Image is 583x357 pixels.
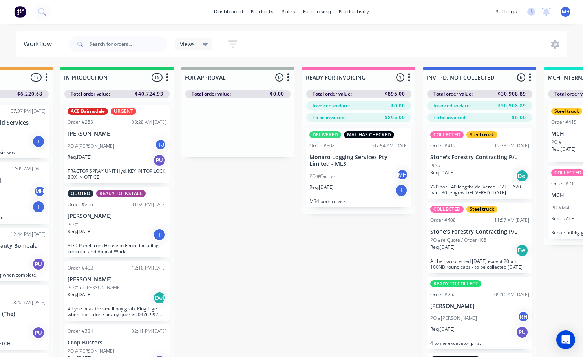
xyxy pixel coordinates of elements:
[309,198,408,204] p: M34 boom crack
[494,217,529,224] div: 11:57 AM [DATE]
[155,139,166,150] div: TJ
[309,142,335,149] div: Order #508
[132,119,166,126] div: 08:28 AM [DATE]
[430,237,486,244] p: PO #re Quote / Order 408
[32,326,45,339] div: PU
[517,311,529,323] div: RH
[96,190,146,197] div: READY TO INSTALL
[11,299,46,306] div: 08:42 AM [DATE]
[430,258,529,270] p: All below collected [DATE] except 20pcs 100NB round caps - to be collected [DATE]
[430,184,529,196] p: Y20 bar - 40 lengths delivered [DATE] Y20 bar - 30 lengths DELIVERED [DATE]
[132,328,166,335] div: 02:41 PM [DATE]
[14,6,26,18] img: Factory
[24,40,56,49] div: Workflow
[433,102,471,109] span: Invoiced to date:
[306,128,411,207] div: DELIVEREDMAL HAS CHECKEDOrder #50807:54 AM [DATE]Monaro Logging Services Pty Limited - MLSPO #Cam...
[492,6,521,18] div: settings
[192,91,231,98] span: Total order value:
[180,40,195,48] span: Views
[68,265,93,272] div: Order #402
[68,154,92,161] p: Req. [DATE]
[498,102,526,109] span: $30,908.89
[430,303,529,310] p: [PERSON_NAME]
[385,114,405,121] span: $895.00
[313,114,345,121] span: To be invoiced:
[68,243,166,254] p: ADD Panel from House to Fence including concrete and Bobcat Work
[551,119,577,126] div: Order #415
[551,180,574,187] div: Order #71
[551,108,582,115] div: Steel truck
[32,258,45,270] div: PU
[270,91,284,98] span: $0.00
[132,201,166,208] div: 01:59 PM [DATE]
[34,185,46,197] div: MH
[391,102,405,109] span: $0.00
[433,91,473,98] span: Total order value:
[498,91,526,98] span: $30,908.89
[68,130,166,137] p: [PERSON_NAME]
[430,244,455,251] p: Req. [DATE]
[494,142,529,149] div: 12:33 PM [DATE]
[71,91,110,98] span: Total order value:
[247,6,278,18] div: products
[430,154,529,161] p: Stone's Forestry Contracting P/L
[153,292,166,304] div: Del
[433,114,466,121] span: To be invoiced:
[32,201,45,213] div: I
[430,169,455,176] p: Req. [DATE]
[430,326,455,333] p: Req. [DATE]
[385,91,405,98] span: $895.00
[64,261,170,321] div: Order #40212:18 PM [DATE][PERSON_NAME]PO #re: [PERSON_NAME]Req.[DATE]Del4 Tyne beak for small hay...
[430,291,456,298] div: Order #262
[430,142,456,149] div: Order #412
[551,215,576,222] p: Req. [DATE]
[335,6,373,18] div: productivity
[11,108,46,115] div: 07:37 PM [DATE]
[494,291,529,298] div: 09:16 AM [DATE]
[68,213,166,219] p: [PERSON_NAME]
[68,328,93,335] div: Order #324
[430,206,464,213] div: COLLECTED
[64,187,170,257] div: QUOTEDREADY TO INSTALLOrder #20601:59 PM [DATE][PERSON_NAME]PO #Req.[DATE]IADD Panel from House t...
[466,206,497,213] div: Steel truck
[430,340,529,346] p: 4 tonne excavator pins.
[68,291,92,298] p: Req. [DATE]
[153,228,166,241] div: I
[68,348,114,355] p: PO #[PERSON_NAME]
[516,170,528,182] div: Del
[430,162,441,169] p: PO #
[309,184,334,191] p: Req. [DATE]
[68,228,92,235] p: Req. [DATE]
[68,276,166,283] p: [PERSON_NAME]
[466,131,497,138] div: Steel truck
[278,6,299,18] div: sales
[32,135,45,148] div: I
[551,139,562,146] p: PO #
[309,154,408,167] p: Monaro Logging Services Pty Limited - MLS
[313,102,350,109] span: Invoiced to date:
[309,131,341,138] div: DELIVERED
[68,190,93,197] div: QUOTED
[11,231,46,238] div: 12:44 PM [DATE]
[313,91,352,98] span: Total order value:
[556,330,575,349] div: Open Intercom Messenger
[68,306,166,317] p: 4 Tyne beak for small hay grab. Ring Tige when job is done or any queries 0476 992 683
[427,277,532,350] div: READY TO COLLECTOrder #26209:16 AM [DATE][PERSON_NAME]PO #[PERSON_NAME]RHReq.[DATE]PU4 tonne exca...
[430,280,481,287] div: READY TO COLLECT
[516,244,528,257] div: Del
[373,142,408,149] div: 07:54 AM [DATE]
[11,165,46,172] div: 07:09 AM [DATE]
[64,105,170,183] div: ACE BairnsdaleURGENTOrder #28808:28 AM [DATE][PERSON_NAME]PO #[PERSON_NAME]TJReq.[DATE]PUTRACTOR ...
[68,221,78,228] p: PO #
[397,169,408,181] div: MH
[111,108,136,115] div: URGENT
[68,108,108,115] div: ACE Bairnsdale
[430,228,529,235] p: Stone's Forestry Contracting P/L
[299,6,335,18] div: purchasing
[68,143,114,150] p: PO #[PERSON_NAME]
[516,326,528,339] div: PU
[135,91,163,98] span: $40,724.93
[427,203,532,273] div: COLLECTEDSteel truckOrder #40811:57 AM [DATE]Stone's Forestry Contracting P/LPO #re Quote / Order...
[430,131,464,138] div: COLLECTED
[430,315,477,322] p: PO #[PERSON_NAME]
